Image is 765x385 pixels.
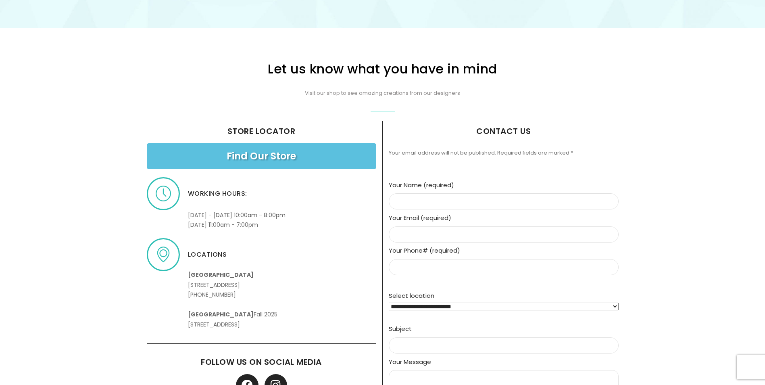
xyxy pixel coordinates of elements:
[389,259,619,275] input: Your Phone# (required)
[389,337,619,354] input: Subject
[389,213,619,238] label: Your Email (required)
[389,226,619,243] input: Your Email (required)
[389,193,619,209] input: Your Name (required)
[389,324,619,349] label: Subject
[389,303,619,310] select: Select location
[147,127,376,135] h6: Store locator
[227,151,296,161] span: Find Our Store
[188,189,247,198] span: Working hours:
[389,127,619,135] h6: Contact Us
[145,63,621,75] h2: Let us know what you have in mind
[147,143,376,169] a: Find Our Store
[389,246,619,271] label: Your Phone# (required)
[389,181,619,205] label: Your Name (required)
[389,291,619,310] label: Select location
[188,250,227,259] span: Locations
[145,89,621,98] p: Visit our shop to see amazing creations from our designers
[188,260,277,330] p: [STREET_ADDRESS] [PHONE_NUMBER] Fall 2025 [STREET_ADDRESS]
[188,210,286,230] p: [DATE] - [DATE] 10:00am - 8:00pm [DATE] 11:00am - 7:00pm
[147,358,376,366] h6: Follow us on Social Media
[188,310,254,318] b: [GEOGRAPHIC_DATA]
[389,149,619,158] p: Your email address will not be published. Required fields are marked *
[188,271,254,279] b: [GEOGRAPHIC_DATA]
